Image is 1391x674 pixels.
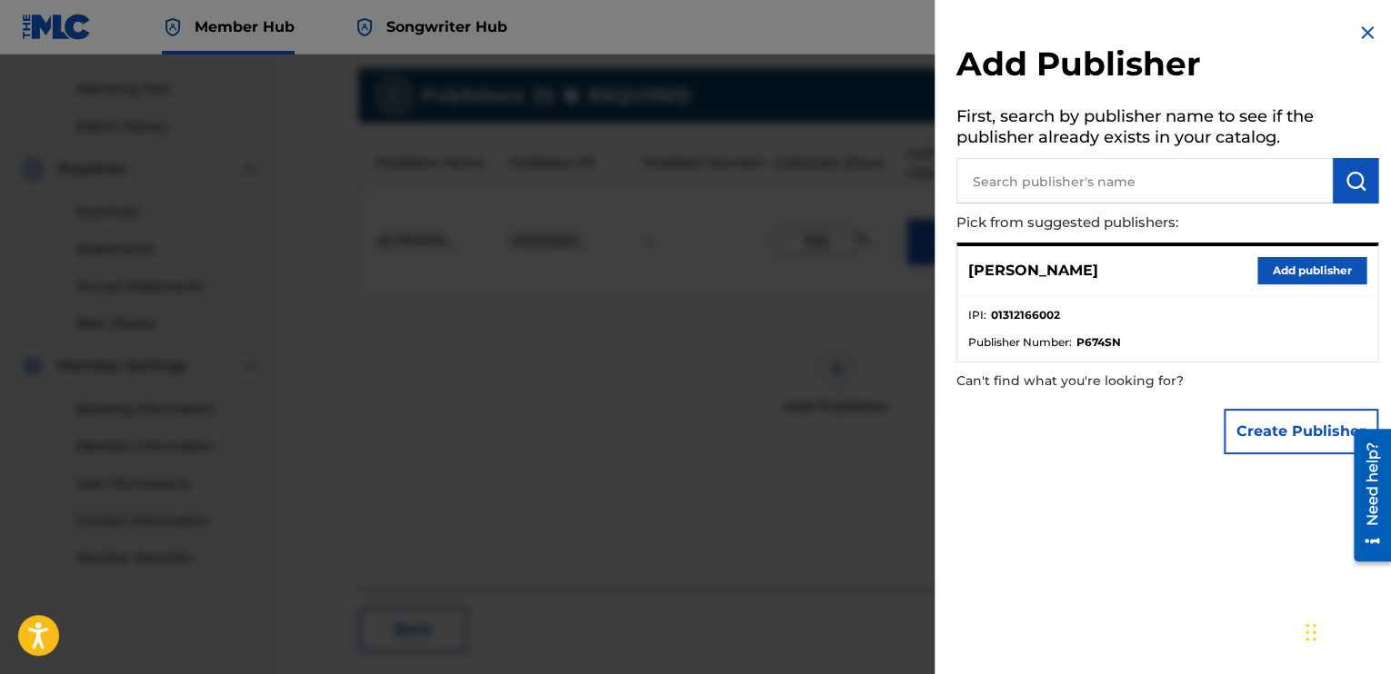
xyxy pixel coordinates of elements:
[1300,587,1391,674] iframe: Chat Widget
[956,101,1378,158] h5: First, search by publisher name to see if the publisher already exists in your catalog.
[1340,421,1391,568] iframe: Resource Center
[968,260,1098,282] p: [PERSON_NAME]
[956,362,1275,400] p: Can't find what you're looking for?
[386,16,507,37] span: Songwriter Hub
[162,16,184,38] img: Top Rightsholder
[22,14,92,40] img: MLC Logo
[1224,409,1378,454] button: Create Publisher
[195,16,295,37] span: Member Hub
[956,203,1275,243] p: Pick from suggested publishers:
[991,307,1060,323] strong: 01312166002
[1345,170,1366,192] img: Search Works
[956,44,1378,90] h2: Add Publisher
[1306,605,1316,659] div: Drag
[1257,257,1366,284] button: Add publisher
[968,334,1072,351] span: Publisher Number :
[968,307,986,323] span: IPI :
[956,158,1333,203] input: Search publisher's name
[1076,334,1121,351] strong: P674SN
[354,16,375,38] img: Top Rightsholder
